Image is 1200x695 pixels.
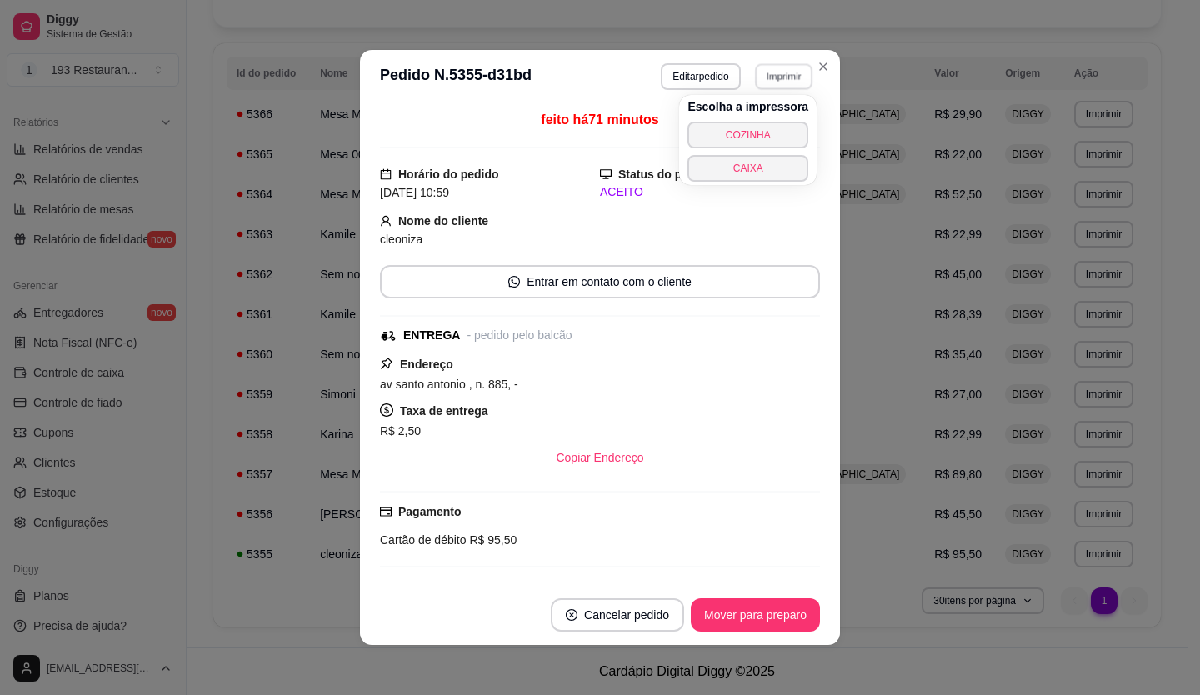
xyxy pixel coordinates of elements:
span: [DATE] 10:59 [380,186,449,199]
strong: Taxa de entrega [400,404,488,417]
strong: Horário do pedido [398,167,499,181]
button: Editarpedido [661,63,740,90]
h4: Escolha a impressora [687,98,808,115]
span: pushpin [380,357,393,370]
button: whats-appEntrar em contato com o cliente [380,265,820,298]
div: ENTREGA [403,327,460,344]
button: COZINHA [687,122,808,148]
span: close-circle [566,609,577,621]
button: Copiar Endereço [542,441,657,474]
button: Mover para preparo [691,598,820,632]
span: credit-card [380,506,392,517]
div: ACEITO [600,183,820,201]
span: cleoniza [380,232,422,246]
strong: Endereço [400,357,453,371]
h3: Pedido N. 5355-d31bd [380,63,532,90]
button: Imprimir [755,63,812,89]
span: R$ 2,50 [380,424,421,437]
span: feito há 71 minutos [541,112,658,127]
strong: Nome do cliente [398,214,488,227]
strong: Pagamento [398,505,461,518]
strong: Status do pedido [618,167,713,181]
span: whats-app [508,276,520,287]
span: R$ 95,50 [467,533,517,547]
span: user [380,215,392,227]
button: CAIXA [687,155,808,182]
span: calendar [380,168,392,180]
span: av santo antonio , n. 885, - [380,377,518,391]
button: close-circleCancelar pedido [551,598,684,632]
div: - pedido pelo balcão [467,327,572,344]
span: desktop [600,168,612,180]
button: Close [810,53,837,80]
span: dollar [380,403,393,417]
span: Cartão de débito [380,533,467,547]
